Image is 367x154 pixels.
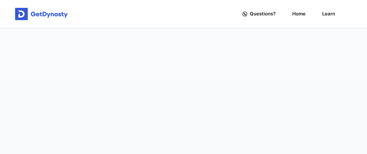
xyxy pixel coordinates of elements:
[322,5,335,23] a: Learn
[15,8,68,20] img: Get started for free with Dynasty Trust Company
[292,5,306,23] a: Home
[250,8,276,19] span: Questions?
[242,5,276,23] a: Questions?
